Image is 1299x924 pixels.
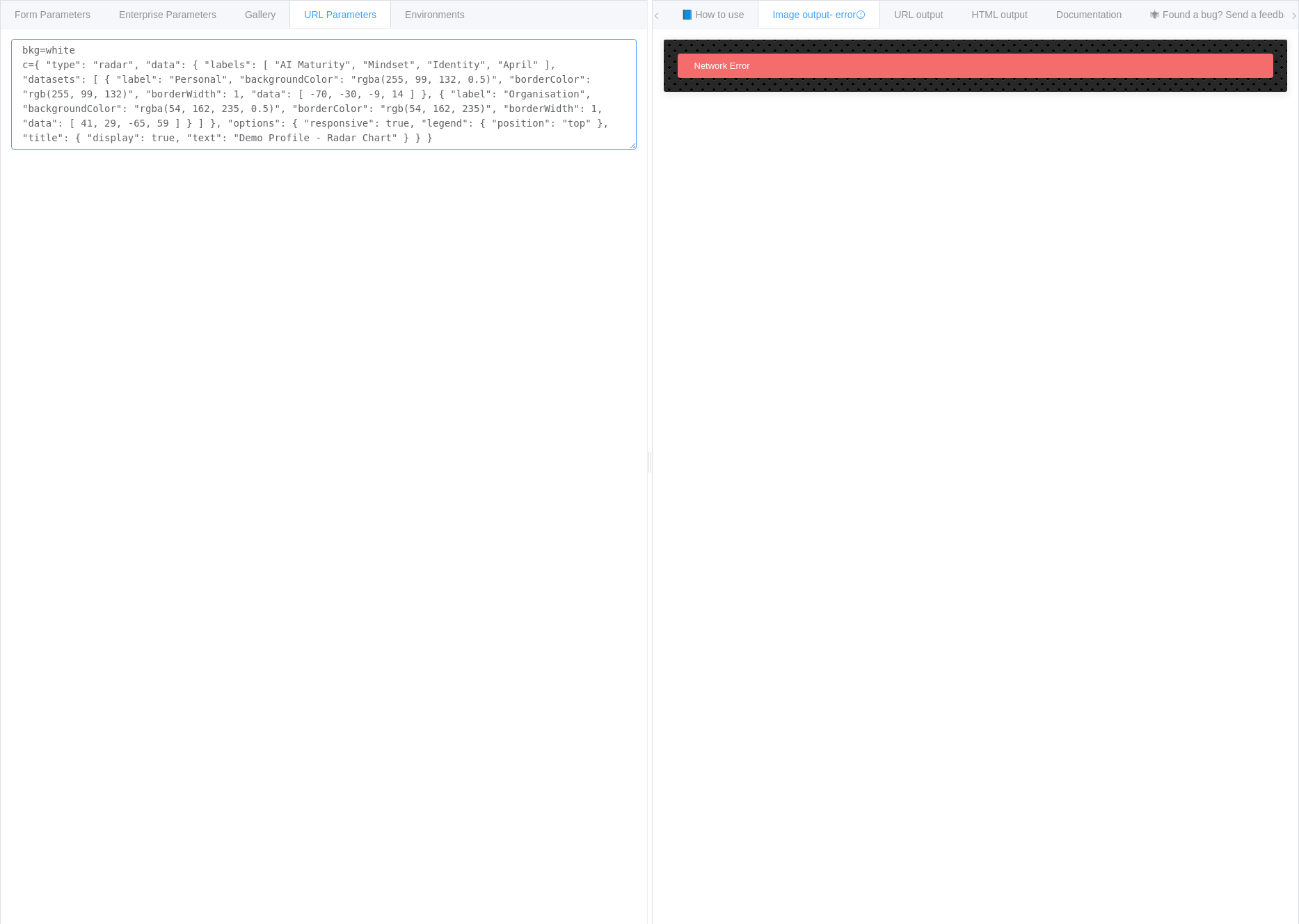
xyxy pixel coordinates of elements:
span: Enterprise Parameters [119,9,216,20]
span: URL Parameters [304,9,376,20]
span: Environments [405,9,465,20]
span: HTML output [972,9,1028,20]
span: URL output [894,9,943,20]
span: - error [829,9,866,20]
span: Form Parameters [15,9,90,20]
span: 📘 How to use [681,9,744,20]
span: Image output [772,9,866,20]
span: Documentation [1056,9,1122,20]
span: Network Error [694,61,750,71]
span: Gallery [245,9,276,20]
